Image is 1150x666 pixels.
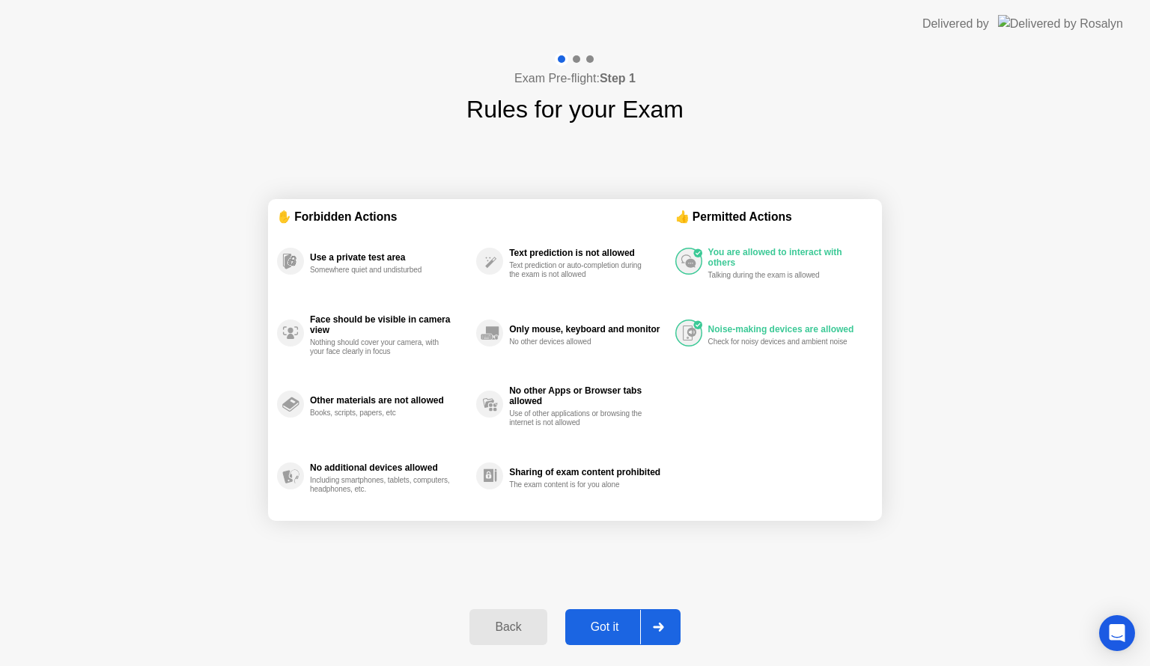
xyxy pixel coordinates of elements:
button: Got it [565,609,681,645]
div: Face should be visible in camera view [310,314,469,335]
div: Back [474,620,542,634]
div: No other devices allowed [509,337,651,346]
h1: Rules for your Exam [466,91,684,127]
div: Check for noisy devices and ambient noise [708,337,850,346]
div: 👍 Permitted Actions [675,208,873,225]
div: Text prediction is not allowed [509,248,667,258]
div: No other Apps or Browser tabs allowed [509,385,667,406]
img: Delivered by Rosalyn [998,15,1123,32]
button: Back [469,609,547,645]
div: You are allowed to interact with others [708,247,865,268]
h4: Exam Pre-flight: [514,70,636,88]
div: ✋ Forbidden Actions [277,208,675,225]
div: Other materials are not allowed [310,395,469,406]
div: Use a private test area [310,252,469,263]
div: Somewhere quiet and undisturbed [310,266,451,275]
div: Text prediction or auto-completion during the exam is not allowed [509,261,651,279]
div: Use of other applications or browsing the internet is not allowed [509,409,651,427]
div: No additional devices allowed [310,462,469,473]
b: Step 1 [600,72,636,85]
div: Books, scripts, papers, etc [310,409,451,418]
div: The exam content is for you alone [509,480,651,489]
div: Delivered by [922,15,989,33]
div: Nothing should cover your camera, with your face clearly in focus [310,338,451,356]
div: Noise-making devices are allowed [708,324,865,334]
div: Got it [570,620,640,634]
div: Open Intercom Messenger [1099,615,1135,651]
div: Talking during the exam is allowed [708,271,850,280]
div: Including smartphones, tablets, computers, headphones, etc. [310,476,451,494]
div: Only mouse, keyboard and monitor [509,324,667,334]
div: Sharing of exam content prohibited [509,467,667,477]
